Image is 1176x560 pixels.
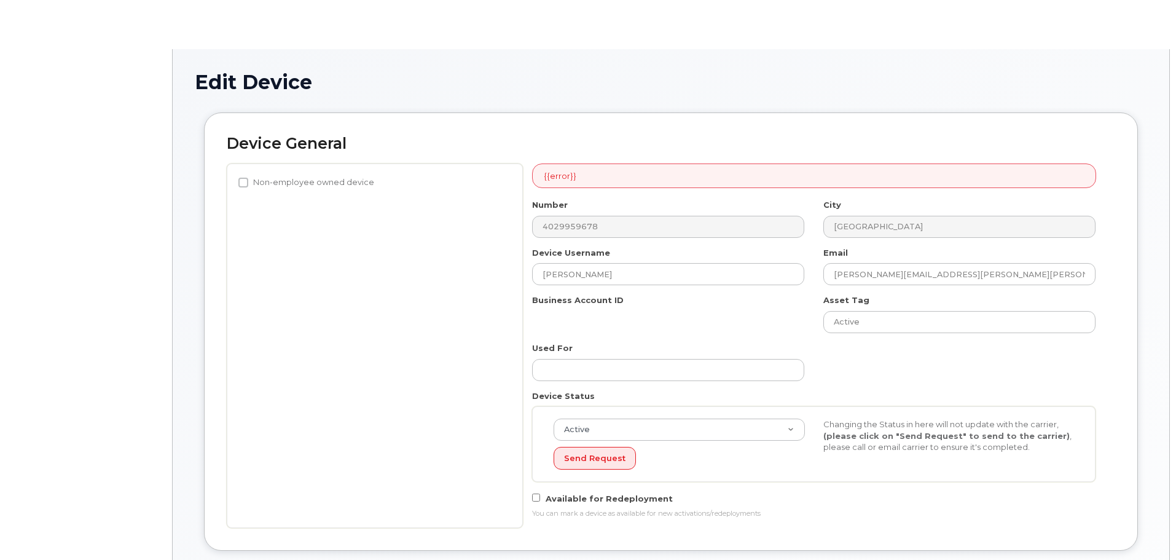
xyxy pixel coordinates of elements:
[532,247,610,259] label: Device Username
[823,199,841,211] label: City
[532,199,568,211] label: Number
[195,71,1147,93] h1: Edit Device
[238,175,374,190] label: Non-employee owned device
[823,294,869,306] label: Asset Tag
[532,494,540,502] input: Available for Redeployment
[532,390,595,402] label: Device Status
[532,294,624,306] label: Business Account ID
[554,447,636,470] button: Send Request
[532,342,573,354] label: Used For
[227,135,1115,152] h2: Device General
[532,164,1096,189] div: {{error}}
[823,247,848,259] label: Email
[814,419,1084,453] div: Changing the Status in here will not update with the carrier, , please call or email carrier to e...
[238,178,248,187] input: Non-employee owned device
[546,494,673,503] span: Available for Redeployment
[532,509,1096,519] div: You can mark a device as available for new activations/redeployments
[823,431,1070,441] strong: (please click on "Send Request" to send to the carrier)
